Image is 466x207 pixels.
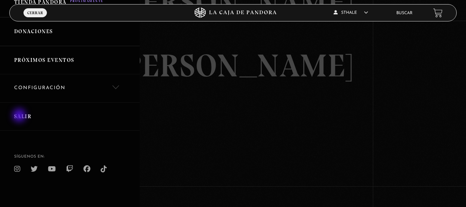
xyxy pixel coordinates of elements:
[29,17,41,21] span: Menu
[396,11,413,15] a: Buscar
[334,11,368,15] span: Sthale
[27,11,43,15] span: Cerrar
[14,155,126,159] h4: SÍguenos en:
[433,8,443,17] a: View your shopping cart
